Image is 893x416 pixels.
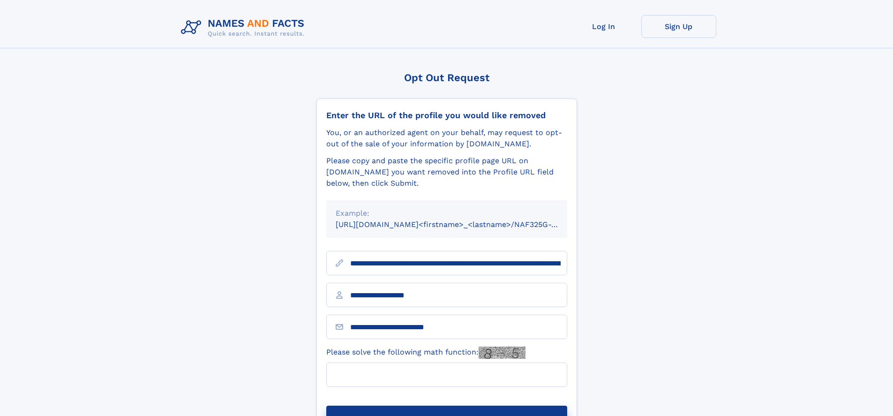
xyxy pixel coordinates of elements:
div: You, or an authorized agent on your behalf, may request to opt-out of the sale of your informatio... [326,127,567,150]
div: Example: [336,208,558,219]
div: Opt Out Request [316,72,577,83]
img: Logo Names and Facts [177,15,312,40]
small: [URL][DOMAIN_NAME]<firstname>_<lastname>/NAF325G-xxxxxxxx [336,220,585,229]
div: Enter the URL of the profile you would like removed [326,110,567,121]
a: Sign Up [641,15,716,38]
label: Please solve the following math function: [326,347,525,359]
a: Log In [566,15,641,38]
div: Please copy and paste the specific profile page URL on [DOMAIN_NAME] you want removed into the Pr... [326,155,567,189]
